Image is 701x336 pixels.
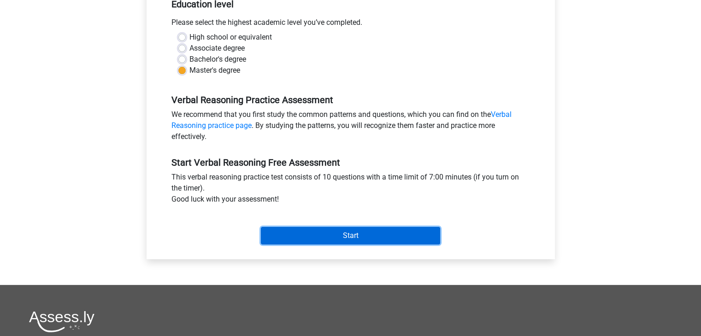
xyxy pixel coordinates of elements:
div: Please select the highest academic level you’ve completed. [165,17,537,32]
h5: Verbal Reasoning Practice Assessment [171,94,530,105]
input: Start [261,227,440,244]
label: High school or equivalent [189,32,272,43]
img: Assessly logo [29,311,94,332]
h5: Start Verbal Reasoning Free Assessment [171,157,530,168]
label: Master's degree [189,65,240,76]
label: Associate degree [189,43,245,54]
div: We recommend that you first study the common patterns and questions, which you can find on the . ... [165,109,537,146]
label: Bachelor's degree [189,54,246,65]
div: This verbal reasoning practice test consists of 10 questions with a time limit of 7:00 minutes (i... [165,172,537,209]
